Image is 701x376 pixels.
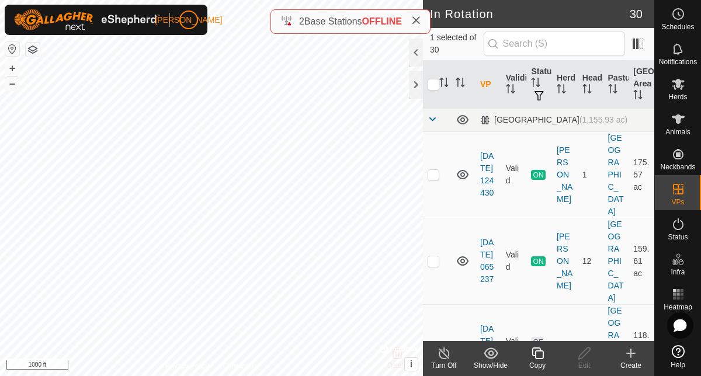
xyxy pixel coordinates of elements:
div: Create [608,360,654,371]
span: ON [531,170,545,180]
span: ON [531,256,545,266]
p-sorticon: Activate to sort [608,86,617,95]
th: VP [476,61,501,109]
a: [GEOGRAPHIC_DATA] [608,133,624,216]
th: Herd [552,61,578,109]
a: [DATE] 065237 [480,238,494,284]
a: Contact Us [223,361,258,371]
span: 2 [299,16,304,26]
td: 159.61 ac [629,218,654,304]
a: Privacy Policy [165,361,209,371]
span: Infra [671,269,685,276]
div: [PERSON_NAME] [557,231,573,292]
button: + [5,61,19,75]
div: [PERSON_NAME] [557,144,573,206]
div: Copy [514,360,561,371]
span: VPs [671,199,684,206]
span: Help [671,361,685,368]
span: Status [668,234,688,241]
th: Pasture [603,61,629,109]
input: Search (S) [484,32,625,56]
span: Animals [665,128,690,135]
a: [GEOGRAPHIC_DATA] [608,220,624,302]
th: Validity [501,61,527,109]
td: 1 [578,131,603,218]
p-sorticon: Activate to sort [506,86,515,95]
button: i [405,358,418,371]
span: (1,155.93 ac) [579,115,628,124]
td: Valid [501,218,527,304]
div: Turn Off [421,360,467,371]
span: Base Stations [304,16,362,26]
img: Gallagher Logo [14,9,160,30]
div: Edit [561,360,608,371]
span: [PERSON_NAME] [155,14,222,26]
button: Map Layers [26,43,40,57]
p-sorticon: Activate to sort [531,79,540,89]
span: 30 [630,5,643,23]
td: Valid [501,131,527,218]
th: Head [578,61,603,109]
td: 12 [578,218,603,304]
a: Help [655,340,701,373]
p-sorticon: Activate to sort [582,86,592,95]
h2: In Rotation [430,7,630,21]
th: Status [526,61,552,109]
span: 1 selected of 30 [430,32,484,56]
div: Show/Hide [467,360,514,371]
button: – [5,76,19,90]
p-sorticon: Activate to sort [439,79,449,89]
p-sorticon: Activate to sort [456,79,465,89]
td: 175.57 ac [629,131,654,218]
span: OFF [531,337,543,359]
th: [GEOGRAPHIC_DATA] Area [629,61,654,109]
a: [DATE] 124430 [480,151,494,197]
button: Reset Map [5,42,19,56]
span: Neckbands [660,163,695,170]
span: OFFLINE [362,16,402,26]
span: Schedules [661,23,694,30]
p-sorticon: Activate to sort [557,86,566,95]
div: [GEOGRAPHIC_DATA] [480,115,627,125]
span: i [410,359,412,369]
span: Herds [668,93,687,100]
span: Heatmap [664,304,692,311]
span: Notifications [659,58,697,65]
p-sorticon: Activate to sort [633,92,643,101]
a: [DATE] 065141 [480,324,494,370]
